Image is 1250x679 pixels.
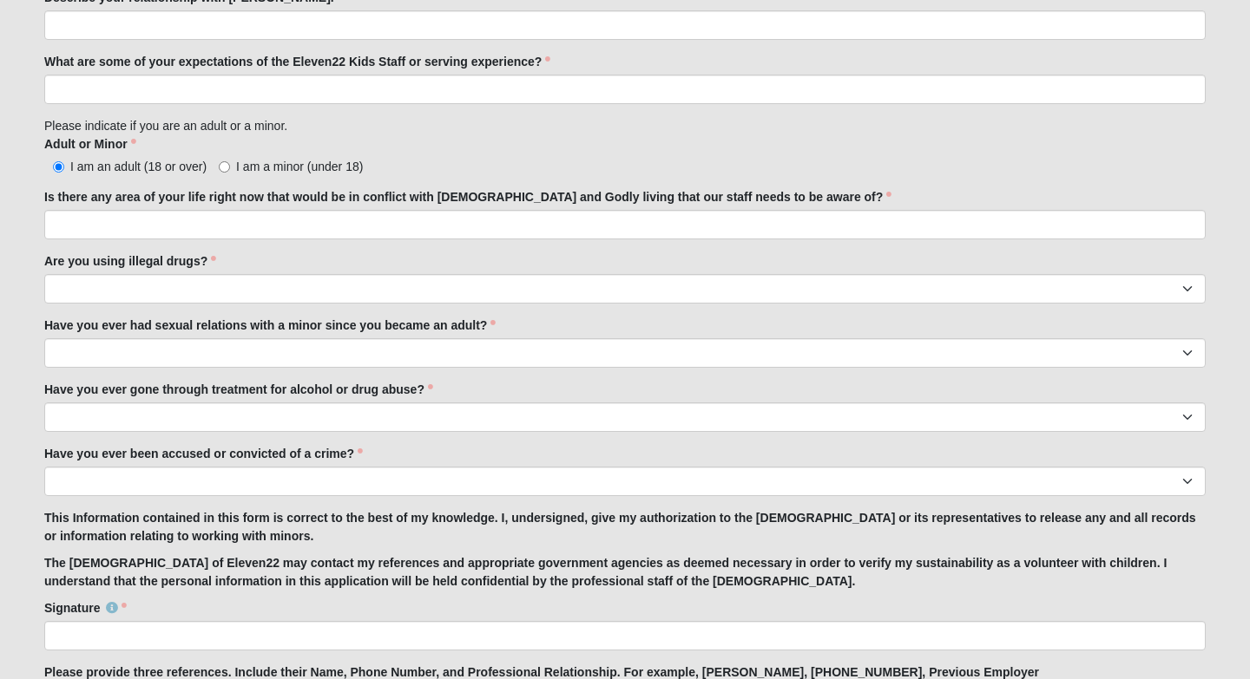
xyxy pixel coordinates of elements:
strong: Please provide three references. Include their Name, Phone Number, and Professional Relationship.... [44,665,1039,679]
label: Signature [44,599,127,617]
input: I am an adult (18 or over) [53,161,64,173]
label: Have you ever gone through treatment for alcohol or drug abuse? [44,381,433,398]
span: I am a minor (under 18) [236,160,363,173]
label: What are some of your expectations of the Eleven22 Kids Staff or serving experience? [44,53,550,70]
strong: The [DEMOGRAPHIC_DATA] of Eleven22 may contact my references and appropriate government agencies ... [44,556,1167,588]
strong: This Information contained in this form is correct to the best of my knowledge. I, undersigned, g... [44,511,1196,543]
label: Have you ever had sexual relations with a minor since you became an adult? [44,317,496,334]
input: I am a minor (under 18) [219,161,230,173]
label: Adult or Minor [44,135,136,153]
span: I am an adult (18 or over) [70,160,207,173]
label: Have you ever been accused or convicted of a crime? [44,445,363,462]
label: Is there any area of your life right now that would be in conflict with [DEMOGRAPHIC_DATA] and Go... [44,188,891,206]
label: Are you using illegal drugs? [44,252,216,270]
